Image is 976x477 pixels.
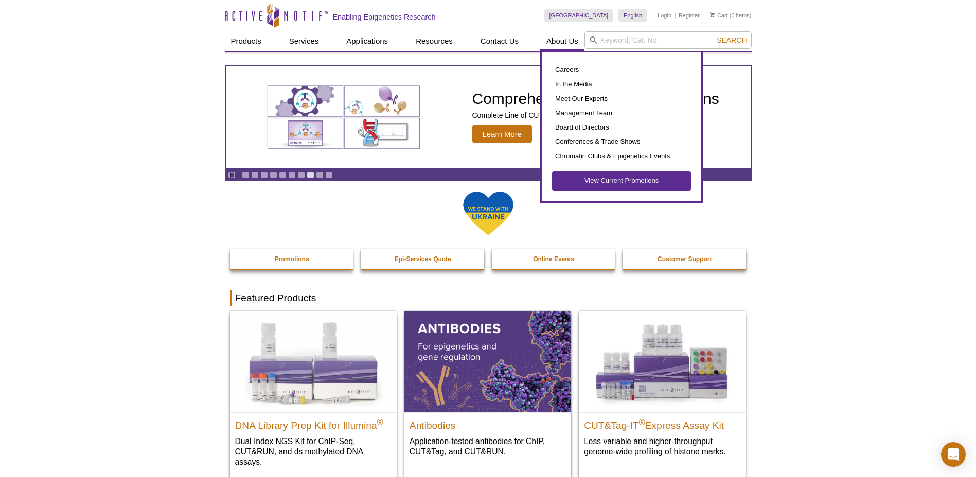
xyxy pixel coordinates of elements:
span: Learn More [472,125,533,143]
a: Various genetic charts and diagrams. Comprehensive CUT&Tag Solutions Complete Line of CUT&Tag Ser... [226,66,751,168]
p: Application-tested antibodies for ChIP, CUT&Tag, and CUT&RUN. [410,436,566,457]
a: In the Media [552,77,691,91]
p: Dual Index NGS Kit for ChIP-Seq, CUT&RUN, and ds methylated DNA assays. [235,436,392,467]
a: Meet Our Experts [552,91,691,106]
a: Conferences & Trade Shows [552,135,691,149]
img: We Stand With Ukraine [463,191,514,236]
div: Open Intercom Messenger [941,442,966,467]
a: View Current Promotions [552,171,691,191]
a: Contact Us [474,31,525,51]
a: Resources [410,31,459,51]
a: Board of Directors [552,120,691,135]
a: Products [225,31,268,51]
sup: ® [639,417,645,426]
img: Various genetic charts and diagrams. [267,85,421,150]
a: Go to slide 9 [316,171,324,179]
a: Applications [340,31,394,51]
a: [GEOGRAPHIC_DATA] [544,9,614,22]
a: Cart [710,12,728,19]
a: Online Events [492,249,616,269]
a: Register [679,12,700,19]
a: Go to slide 3 [260,171,268,179]
button: Search [714,35,750,45]
a: Customer Support [623,249,747,269]
a: Management Team [552,106,691,120]
input: Keyword, Cat. No. [584,31,752,49]
a: About Us [540,31,584,51]
a: Go to slide 2 [251,171,259,179]
a: CUT&Tag-IT® Express Assay Kit CUT&Tag-IT®Express Assay Kit Less variable and higher-throughput ge... [579,311,746,467]
h2: DNA Library Prep Kit for Illumina [235,415,392,431]
article: Comprehensive CUT&Tag Solutions [226,66,751,168]
a: Toggle autoplay [228,171,236,179]
a: Services [283,31,325,51]
strong: Promotions [275,255,309,263]
a: All Antibodies Antibodies Application-tested antibodies for ChIP, CUT&Tag, and CUT&RUN. [404,311,571,467]
li: (0 items) [710,9,752,22]
h2: Antibodies [410,415,566,431]
h2: CUT&Tag-IT Express Assay Kit [584,415,740,431]
a: Careers [552,63,691,77]
a: Promotions [230,249,354,269]
a: Go to slide 5 [279,171,287,179]
a: Go to slide 1 [242,171,250,179]
a: Go to slide 4 [270,171,277,179]
h2: Featured Products [230,290,747,306]
a: English [618,9,647,22]
img: Your Cart [710,12,715,17]
a: Go to slide 8 [307,171,314,179]
sup: ® [377,417,383,426]
img: CUT&Tag-IT® Express Assay Kit [579,311,746,412]
li: | [675,9,676,22]
strong: Customer Support [658,255,712,263]
a: Go to slide 10 [325,171,333,179]
a: Go to slide 7 [297,171,305,179]
h2: Comprehensive CUT&Tag Solutions [472,91,719,106]
a: DNA Library Prep Kit for Illumina DNA Library Prep Kit for Illumina® Dual Index NGS Kit for ChIP-... [230,311,397,477]
a: Login [658,12,671,19]
a: Chromatin Clubs & Epigenetics Events [552,149,691,163]
p: Complete Line of CUT&Tag Services, Products, and Resources. [472,111,719,120]
a: Go to slide 6 [288,171,296,179]
p: Less variable and higher-throughput genome-wide profiling of histone marks​. [584,436,740,457]
strong: Online Events [533,255,574,263]
strong: Epi-Services Quote [395,255,451,263]
img: DNA Library Prep Kit for Illumina [230,311,397,412]
a: Epi-Services Quote [361,249,485,269]
span: Search [717,36,747,44]
img: All Antibodies [404,311,571,412]
h2: Enabling Epigenetics Research [333,12,436,22]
